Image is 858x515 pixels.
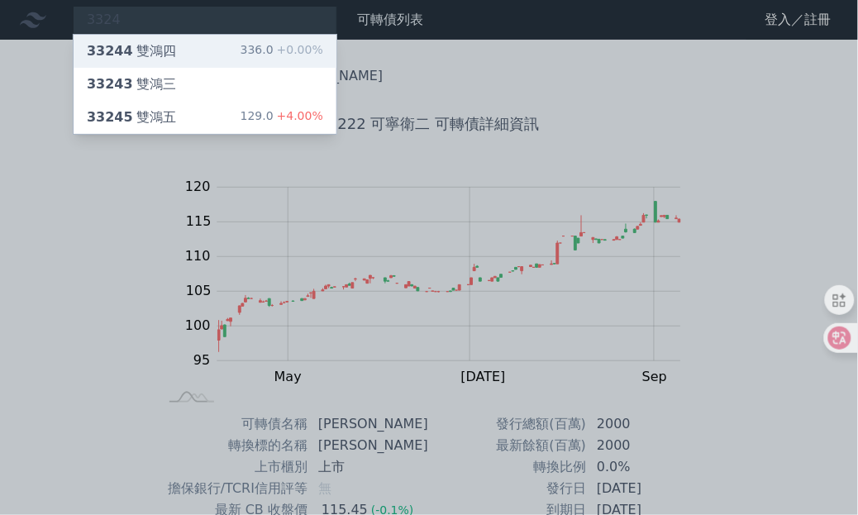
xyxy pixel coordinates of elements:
span: +4.00% [274,109,323,122]
span: 33243 [87,76,133,92]
div: 雙鴻五 [87,107,176,127]
span: +0.00% [274,43,323,56]
a: 33243雙鴻三 [74,68,336,101]
div: 雙鴻三 [87,74,176,94]
div: 129.0 [241,107,323,127]
a: 33245雙鴻五 129.0+4.00% [74,101,336,134]
span: 33244 [87,43,133,59]
span: 33245 [87,109,133,125]
div: 雙鴻四 [87,41,176,61]
a: 33244雙鴻四 336.0+0.00% [74,35,336,68]
div: 336.0 [241,41,323,61]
